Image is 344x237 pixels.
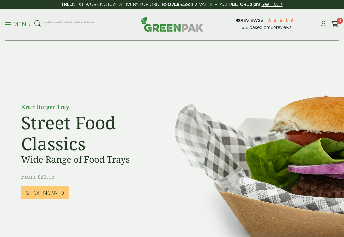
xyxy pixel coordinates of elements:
i: My Account [319,21,327,27]
strong: BEFORE 2 pm [232,2,260,7]
p: Kraft Burger Tray [21,103,163,111]
span: 180 [269,25,276,30]
span: Based on [250,25,269,30]
span: reviews [276,25,292,30]
img: REVIEWS.io [236,18,263,23]
a: Shop Now [21,186,69,199]
span: 4.8 [242,25,250,30]
strong: OVER £100 [168,2,191,7]
a: 4 [331,20,339,29]
strong: FREE [62,2,72,7]
a: See T&C's [262,2,283,7]
div: 4.78 Stars [267,17,295,23]
h3: Wide Range of Food Trays [21,154,163,165]
i: Cart [331,21,339,27]
span: 4 [337,18,343,24]
a: Menu [5,20,31,27]
img: GreenPak Supplies [141,16,203,32]
p: Menu [5,20,31,28]
span: From £23.05 [21,173,55,180]
span: Shop Now [26,189,58,196]
h2: Street Food Classics [21,112,163,154]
